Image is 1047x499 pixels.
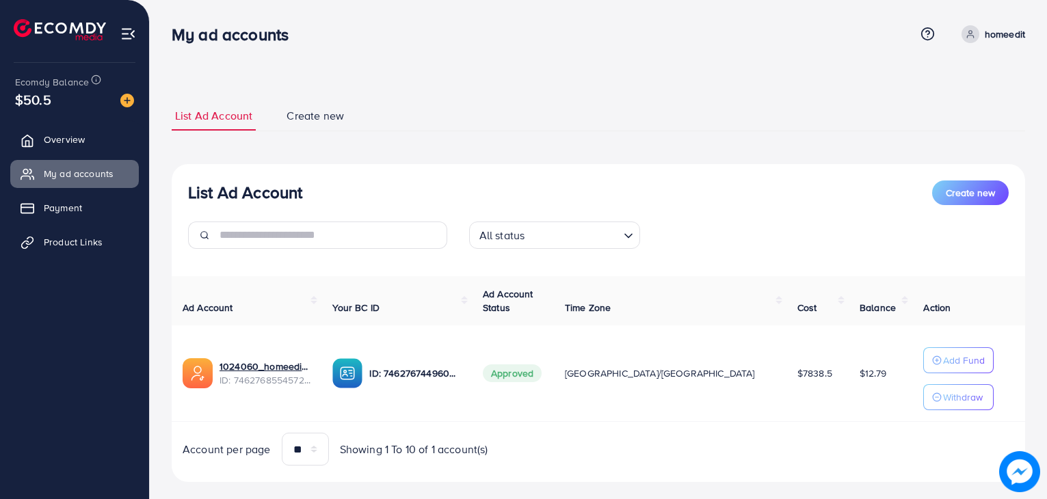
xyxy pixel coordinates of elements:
[943,389,983,405] p: Withdraw
[946,186,995,200] span: Create new
[220,360,310,373] a: 1024060_homeedit7_1737561213516
[220,360,310,388] div: <span class='underline'>1024060_homeedit7_1737561213516</span></br>7462768554572742672
[999,451,1040,492] img: image
[220,373,310,387] span: ID: 7462768554572742672
[860,301,896,314] span: Balance
[10,228,139,256] a: Product Links
[120,94,134,107] img: image
[565,366,755,380] span: [GEOGRAPHIC_DATA]/[GEOGRAPHIC_DATA]
[797,366,832,380] span: $7838.5
[483,287,533,314] span: Ad Account Status
[477,226,528,245] span: All status
[332,301,380,314] span: Your BC ID
[172,25,300,44] h3: My ad accounts
[10,160,139,187] a: My ad accounts
[483,364,542,382] span: Approved
[923,384,994,410] button: Withdraw
[44,133,85,146] span: Overview
[943,352,985,368] p: Add Fund
[15,90,51,109] span: $50.5
[923,301,951,314] span: Action
[10,194,139,221] a: Payment
[529,223,618,245] input: Search for option
[932,180,1009,205] button: Create new
[183,442,271,457] span: Account per page
[188,183,302,202] h3: List Ad Account
[15,75,89,89] span: Ecomdy Balance
[14,19,106,40] img: logo
[923,347,994,373] button: Add Fund
[956,25,1025,43] a: homeedit
[340,442,488,457] span: Showing 1 To 10 of 1 account(s)
[469,221,640,249] div: Search for option
[332,358,362,388] img: ic-ba-acc.ded83a64.svg
[44,167,114,180] span: My ad accounts
[565,301,611,314] span: Time Zone
[44,201,82,215] span: Payment
[120,26,136,42] img: menu
[369,365,460,381] p: ID: 7462767449604177937
[10,126,139,153] a: Overview
[183,358,213,388] img: ic-ads-acc.e4c84228.svg
[797,301,817,314] span: Cost
[183,301,233,314] span: Ad Account
[44,235,103,249] span: Product Links
[175,108,252,124] span: List Ad Account
[860,366,886,380] span: $12.79
[985,26,1025,42] p: homeedit
[287,108,344,124] span: Create new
